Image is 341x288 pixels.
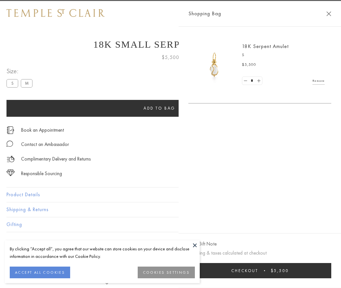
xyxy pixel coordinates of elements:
[326,11,331,16] button: Close Shopping Bag
[21,170,62,178] div: Responsible Sourcing
[6,187,335,202] button: Product Details
[6,79,18,87] label: S
[188,263,331,278] button: Checkout $5,500
[10,245,195,260] div: By clicking “Accept all”, you agree that our website can store cookies on your device and disclos...
[255,77,262,85] a: Set quantity to 2
[242,62,256,68] span: $5,500
[195,45,234,84] img: P51836-E11SERPPV
[10,267,70,278] button: ACCEPT ALL COOKIES
[21,79,32,87] label: M
[6,66,35,77] span: Size:
[6,170,15,176] img: icon_sourcing.svg
[242,77,249,85] a: Set quantity to 0
[242,43,289,50] a: 18K Serpent Amulet
[6,155,15,163] img: icon_delivery.svg
[188,240,217,248] button: Add Gift Note
[188,9,221,18] span: Shopping Bag
[6,100,312,117] button: Add to bag
[6,39,335,50] h1: 18K Small Serpent Amulet
[242,52,325,58] p: S
[138,267,195,278] button: COOKIES SETTINGS
[6,217,335,232] button: Gifting
[271,268,289,273] span: $5,500
[6,126,14,134] img: icon_appointment.svg
[6,9,105,17] img: Temple St. Clair
[6,202,335,217] button: Shipping & Returns
[144,105,175,111] span: Add to bag
[21,126,64,134] a: Book an Appointment
[6,140,13,147] img: MessageIcon-01_2.svg
[162,53,179,62] span: $5,500
[231,268,258,273] span: Checkout
[21,140,69,149] div: Contact an Ambassador
[21,155,91,163] p: Complimentary Delivery and Returns
[312,77,325,84] a: Remove
[188,249,331,257] p: Shipping & taxes calculated at checkout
